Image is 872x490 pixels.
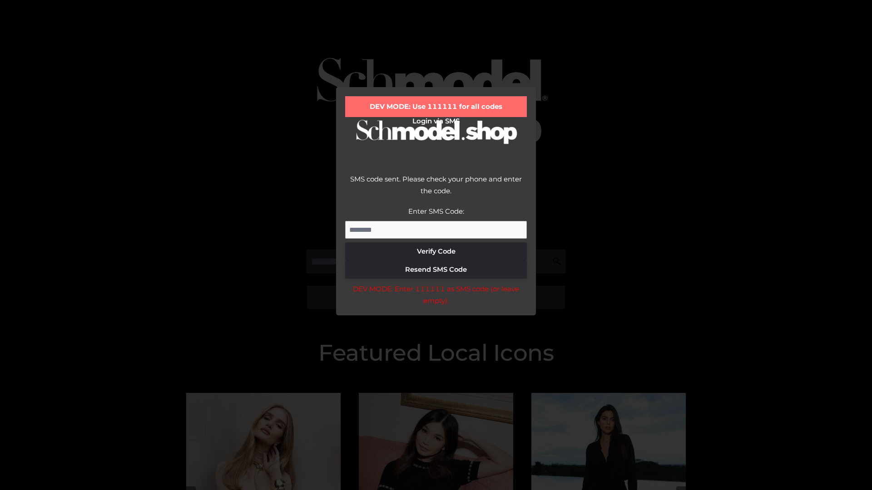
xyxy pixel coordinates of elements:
[345,173,527,206] div: SMS code sent. Please check your phone and enter the code.
[345,96,527,117] div: DEV MODE: Use 111111 for all codes
[408,207,464,216] label: Enter SMS Code:
[345,242,527,260] button: Verify Code
[345,283,527,306] div: DEV MODE: Enter 111111 as SMS code (or leave empty).
[345,117,527,125] h2: Login via SMS
[345,260,527,279] button: Resend SMS Code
